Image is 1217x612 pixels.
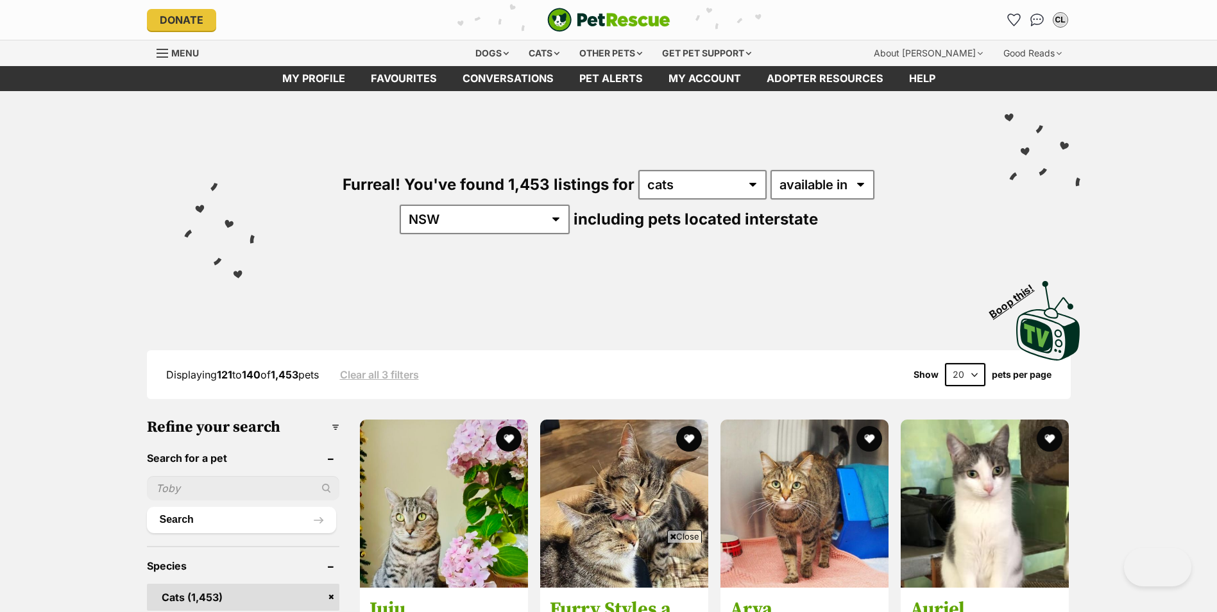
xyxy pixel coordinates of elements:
img: Arya - Domestic Short Hair (DSH) Cat [720,420,889,588]
span: Close [667,530,702,543]
button: My account [1050,10,1071,30]
img: Juju - Domestic Short Hair (DSH) Cat [360,420,528,588]
a: Cats (1,453) [147,584,339,611]
a: Donate [147,9,216,31]
img: logo-cat-932fe2b9b8326f06289b0f2fb663e598f794de774fb13d1741a6617ecf9a85b4.svg [547,8,670,32]
div: About [PERSON_NAME] [865,40,992,66]
span: Boop this! [987,274,1046,320]
h3: Refine your search [147,418,339,436]
a: Adopter resources [754,66,896,91]
div: Other pets [570,40,651,66]
img: chat-41dd97257d64d25036548639549fe6c8038ab92f7586957e7f3b1b290dea8141.svg [1030,13,1044,26]
span: Displaying to of pets [166,368,319,381]
a: Clear all 3 filters [340,369,419,380]
button: favourite [496,426,522,452]
a: Boop this! [1016,269,1080,363]
a: Help [896,66,948,91]
header: Search for a pet [147,452,339,464]
span: Menu [171,47,199,58]
span: Show [914,370,939,380]
div: CL [1054,13,1067,26]
span: Furreal! You've found 1,453 listings for [343,175,634,194]
a: PetRescue [547,8,670,32]
button: favourite [1037,426,1063,452]
header: Species [147,560,339,572]
div: Get pet support [653,40,760,66]
button: favourite [856,426,882,452]
span: including pets located interstate [574,210,818,228]
iframe: Advertisement [375,548,842,606]
a: Favourites [358,66,450,91]
a: My account [656,66,754,91]
img: PetRescue TV logo [1016,281,1080,361]
div: Cats [520,40,568,66]
a: Pet alerts [566,66,656,91]
img: Furry Styles and Zeperella - Domestic Short Hair Cat [540,420,708,588]
ul: Account quick links [1004,10,1071,30]
a: My profile [269,66,358,91]
a: Menu [157,40,208,64]
label: pets per page [992,370,1051,380]
strong: 140 [242,368,260,381]
button: favourite [676,426,702,452]
strong: 1,453 [271,368,298,381]
a: Favourites [1004,10,1025,30]
button: Search [147,507,336,532]
div: Good Reads [994,40,1071,66]
iframe: Help Scout Beacon - Open [1124,548,1191,586]
a: conversations [450,66,566,91]
input: Toby [147,476,339,500]
img: Auriel - Domestic Short Hair Cat [901,420,1069,588]
div: Dogs [466,40,518,66]
a: Conversations [1027,10,1048,30]
strong: 121 [217,368,232,381]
